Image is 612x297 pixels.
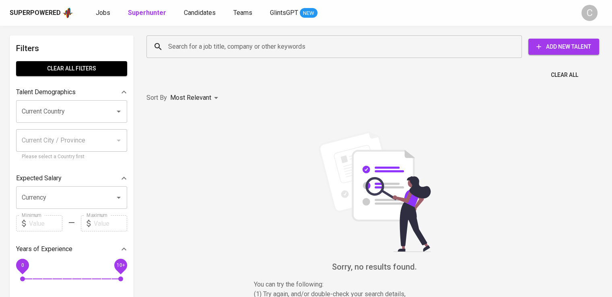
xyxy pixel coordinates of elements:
[62,7,73,19] img: app logo
[314,131,435,252] img: file_searching.svg
[128,8,168,18] a: Superhunter
[170,93,211,103] p: Most Relevant
[94,215,127,231] input: Value
[22,153,122,161] p: Please select a Country first
[535,42,593,52] span: Add New Talent
[16,61,127,76] button: Clear All filters
[551,70,578,80] span: Clear All
[16,170,127,186] div: Expected Salary
[16,87,76,97] p: Talent Demographics
[170,91,221,105] div: Most Relevant
[233,9,252,16] span: Teams
[23,64,121,74] span: Clear All filters
[116,262,125,268] span: 10+
[128,9,166,16] b: Superhunter
[10,7,73,19] a: Superpoweredapp logo
[21,262,24,268] span: 0
[10,8,61,18] div: Superpowered
[16,173,62,183] p: Expected Salary
[270,8,317,18] a: GlintsGPT NEW
[29,215,62,231] input: Value
[300,9,317,17] span: NEW
[146,93,167,103] p: Sort By
[113,192,124,203] button: Open
[528,39,599,55] button: Add New Talent
[581,5,598,21] div: C
[184,9,216,16] span: Candidates
[184,8,217,18] a: Candidates
[96,9,110,16] span: Jobs
[16,244,72,254] p: Years of Experience
[548,68,581,82] button: Clear All
[233,8,254,18] a: Teams
[16,84,127,100] div: Talent Demographics
[146,260,602,273] h6: Sorry, no results found.
[16,42,127,55] h6: Filters
[270,9,298,16] span: GlintsGPT
[254,280,495,289] p: You can try the following :
[113,106,124,117] button: Open
[96,8,112,18] a: Jobs
[16,241,127,257] div: Years of Experience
